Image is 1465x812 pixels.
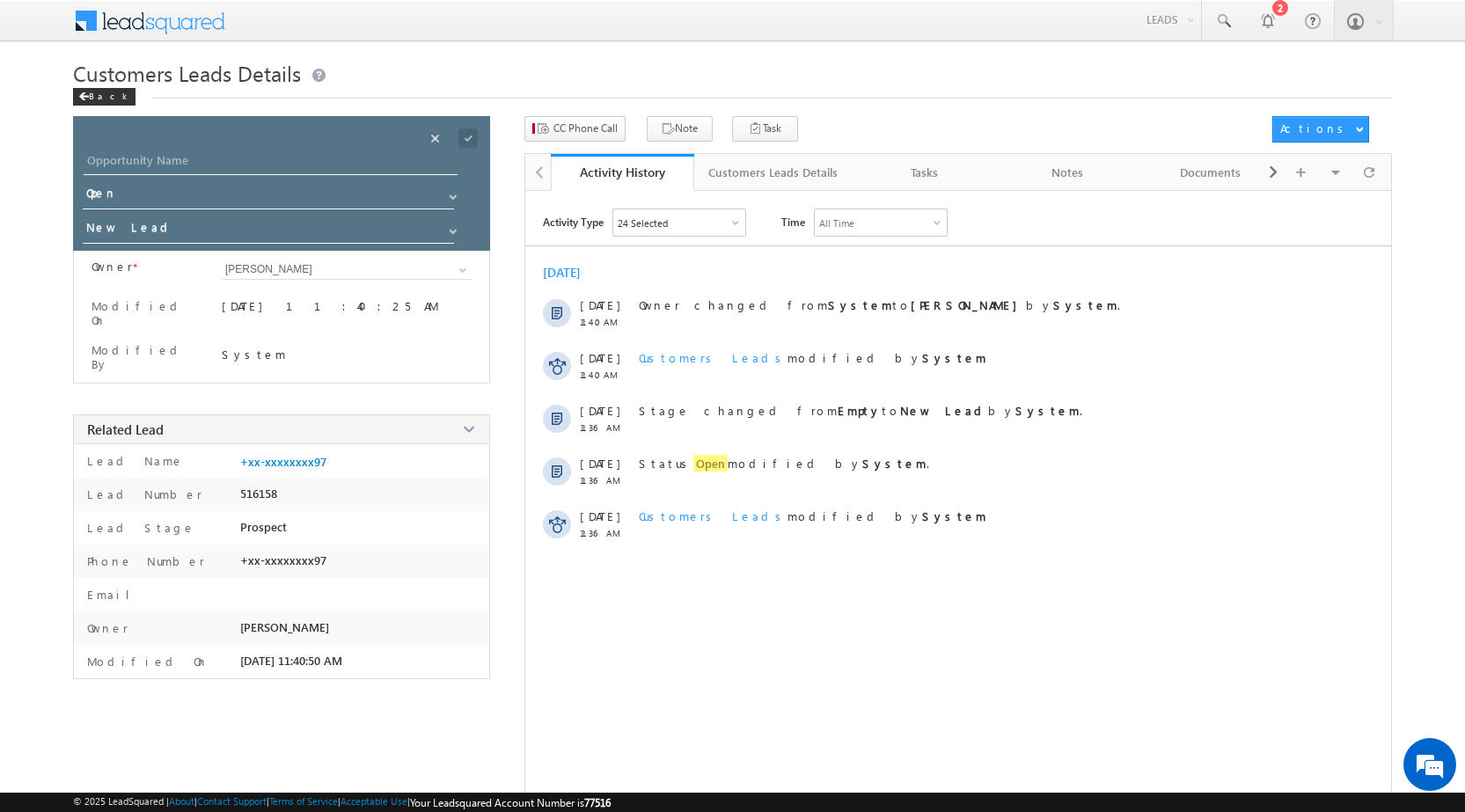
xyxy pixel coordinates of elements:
div: 24 Selected [618,217,668,229]
strong: System [1053,297,1117,312]
div: Actions [1280,121,1350,136]
a: Tasks [853,154,997,191]
div: Activity History [564,164,681,180]
span: Related Lead [87,421,164,438]
span: Stage changed from to by . [639,403,1082,418]
span: [DATE] [580,297,619,312]
span: Time [781,208,805,235]
label: Owner [83,620,128,635]
span: 11:36 AM [580,422,633,433]
a: Contact Support [197,795,267,807]
strong: New Lead [900,403,988,418]
button: Note [647,116,713,142]
button: CC Phone Call [524,116,626,142]
a: Customers Leads Details [694,154,853,191]
span: [DATE] [580,403,619,418]
div: Owner Changed,Status Changed,Stage Changed,Source Changed,Notes & 19 more.. [613,209,745,236]
label: Modified On [83,654,209,669]
span: Customers Leads [639,350,787,365]
div: Back [73,88,136,106]
div: System [222,347,472,362]
span: Customers Leads [639,508,787,523]
span: [DATE] [580,508,619,523]
span: [DATE] 11:40:50 AM [240,654,342,668]
label: Owner [92,260,133,274]
strong: System [922,350,986,365]
label: Modified By [92,343,200,371]
span: [DATE] [580,350,619,365]
span: 11:40 AM [580,369,633,380]
strong: [PERSON_NAME] [911,297,1026,312]
button: Task [732,116,798,142]
span: 77516 [584,796,611,809]
div: [DATE] 11:40:25 AM [222,298,472,323]
div: Tasks [868,162,981,183]
span: Customers Leads Details [73,59,301,87]
span: [DATE] [580,456,619,471]
label: Lead Number [83,486,202,501]
span: modified by [639,350,986,365]
span: Owner changed from to by . [639,297,1120,312]
span: [PERSON_NAME] [240,620,329,634]
a: +xx-xxxxxxxx97 [240,455,326,469]
span: +xx-xxxxxxxx97 [240,553,326,567]
button: Actions [1272,116,1369,143]
label: Email [83,587,143,602]
a: Documents [1139,154,1283,191]
strong: Empty [838,403,882,418]
span: modified by [639,508,986,523]
a: Activity History [551,154,694,191]
span: Status modified by . [639,455,929,472]
input: Opportunity Name Opportunity Name [84,150,458,175]
div: Documents [1154,162,1267,183]
label: Phone Number [83,553,205,568]
a: About [169,795,194,807]
div: All Time [819,217,854,229]
span: Activity Type [543,208,604,235]
div: [DATE] [543,264,600,281]
span: CC Phone Call [553,121,618,136]
span: Prospect [240,520,287,534]
a: Terms of Service [269,795,338,807]
strong: System [922,508,986,523]
label: Lead Name [83,453,184,468]
input: Status [83,182,454,209]
span: Open [693,455,728,472]
input: Type to Search [222,260,472,280]
strong: System [828,297,892,312]
a: Show All Items [450,261,472,279]
strong: System [862,456,927,471]
a: Show All Items [440,218,462,236]
span: 516158 [240,486,277,501]
span: 11:40 AM [580,317,633,327]
input: Stage [83,216,454,244]
strong: System [1015,403,1080,418]
span: Your Leadsquared Account Number is [410,796,611,809]
div: Notes [1011,162,1124,183]
label: Modified On [92,299,200,327]
span: © 2025 LeadSquared | | | | | [73,795,611,809]
span: 11:36 AM [580,528,633,538]
a: Acceptable Use [341,795,407,807]
div: Customers Leads Details [708,162,838,183]
a: Notes [997,154,1140,191]
label: Lead Stage [83,520,195,535]
span: 11:36 AM [580,475,633,486]
a: Show All Items [440,184,462,201]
